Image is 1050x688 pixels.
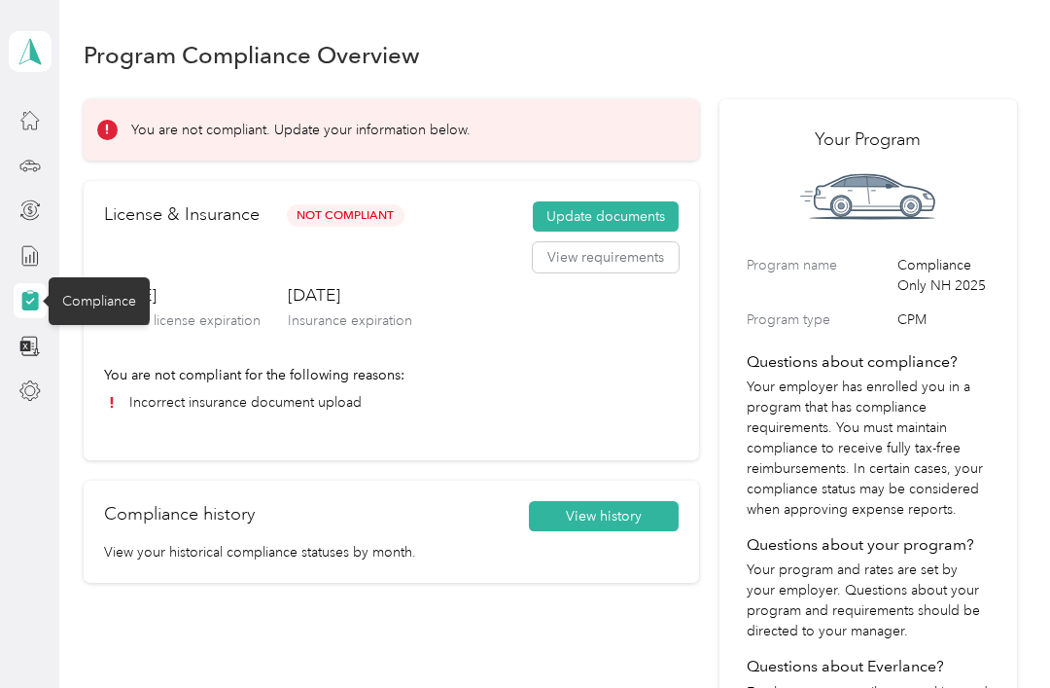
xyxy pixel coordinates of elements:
p: Your program and rates are set by your employer. Questions about your program and requirements sh... [747,560,990,641]
h2: License & Insurance [104,201,260,228]
h4: Questions about compliance? [747,350,990,374]
p: Insurance expiration [288,310,412,331]
h4: Questions about your program? [747,533,990,557]
p: Driver’s license expiration [104,310,261,331]
label: Program name [747,255,891,296]
button: Update documents [533,201,679,233]
label: Program type [747,309,891,330]
h2: Your Program [747,127,990,153]
span: Compliance Only NH 2025 [897,255,990,296]
h2: Compliance history [104,501,255,527]
div: Compliance [49,277,150,325]
p: Your employer has enrolled you in a program that has compliance requirements. You must maintain c... [747,377,990,520]
span: CPM [897,309,990,330]
p: You are not compliant for the following reasons: [104,365,679,385]
h1: Program Compliance Overview [84,45,420,65]
iframe: Everlance-gr Chat Button Frame [941,579,1050,688]
h4: Questions about Everlance? [747,655,990,678]
li: Incorrect insurance document upload [104,392,679,413]
h3: [DATE] [104,283,261,308]
span: Not Compliant [287,204,404,227]
h3: [DATE] [288,283,412,308]
button: View requirements [533,242,679,273]
p: You are not compliant. Update your information below. [131,120,471,140]
p: View your historical compliance statuses by month. [104,542,679,562]
button: View history [529,501,679,532]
